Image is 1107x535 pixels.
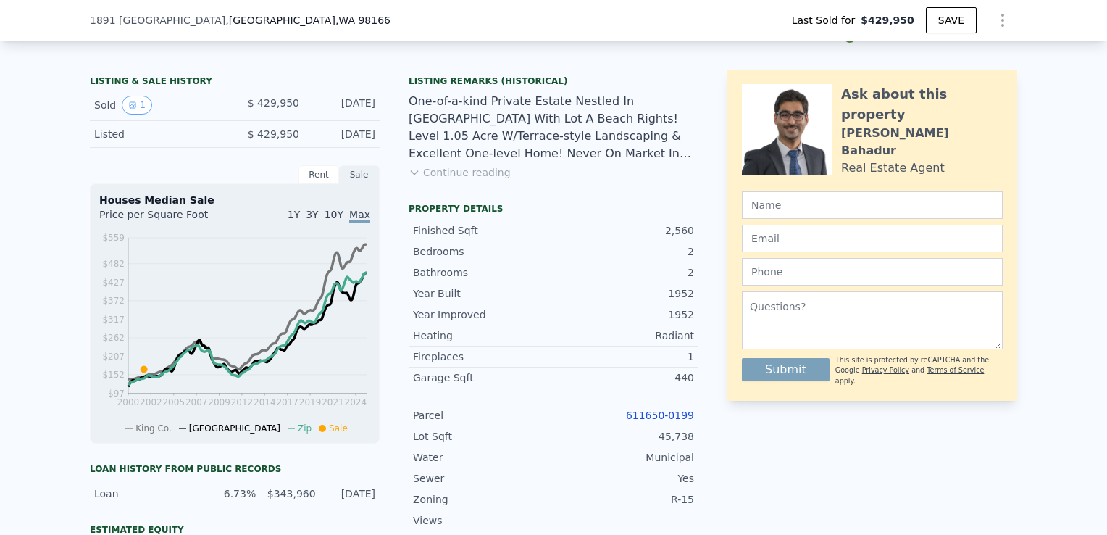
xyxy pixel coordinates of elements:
[413,328,553,343] div: Heating
[99,193,370,207] div: Houses Median Sale
[742,225,1003,252] input: Email
[254,397,276,407] tspan: 2014
[135,423,172,434] span: King Co.
[553,429,694,444] div: 45,738
[94,127,223,141] div: Listed
[841,84,1003,125] div: Ask about this property
[108,389,125,399] tspan: $97
[742,191,1003,219] input: Name
[926,7,977,33] button: SAVE
[553,244,694,259] div: 2
[553,286,694,301] div: 1952
[322,397,344,407] tspan: 2021
[409,165,511,180] button: Continue reading
[409,75,698,87] div: Listing Remarks (Historical)
[99,207,235,231] div: Price per Square Foot
[325,486,375,501] div: [DATE]
[329,423,348,434] span: Sale
[413,223,553,238] div: Finished Sqft
[553,307,694,322] div: 1952
[94,486,196,501] div: Loan
[102,333,125,343] tspan: $262
[335,14,390,26] span: , WA 98166
[90,75,380,90] div: LISTING & SALE HISTORY
[553,328,694,343] div: Radiant
[792,13,861,28] span: Last Sold for
[122,96,152,115] button: View historical data
[413,370,553,385] div: Garage Sqft
[90,463,380,475] div: Loan history from public records
[742,258,1003,286] input: Phone
[841,159,945,177] div: Real Estate Agent
[742,358,830,381] button: Submit
[102,352,125,362] tspan: $207
[835,355,1003,386] div: This site is protected by reCAPTCHA and the Google and apply.
[413,492,553,507] div: Zoning
[288,209,300,220] span: 1Y
[626,410,694,421] a: 611650-0199
[298,165,339,184] div: Rent
[409,93,698,162] div: One-of-a-kind Private Estate Nestled In [GEOGRAPHIC_DATA] With Lot A Beach Rights! Level 1.05 Acr...
[208,397,230,407] tspan: 2009
[102,259,125,269] tspan: $482
[413,408,553,423] div: Parcel
[311,127,375,141] div: [DATE]
[231,397,254,407] tspan: 2012
[306,209,318,220] span: 3Y
[927,366,984,374] a: Terms of Service
[988,6,1017,35] button: Show Options
[413,429,553,444] div: Lot Sqft
[90,13,225,28] span: 1891 [GEOGRAPHIC_DATA]
[102,233,125,243] tspan: $559
[185,397,208,407] tspan: 2007
[413,307,553,322] div: Year Improved
[299,397,322,407] tspan: 2019
[205,486,256,501] div: 6.73%
[413,265,553,280] div: Bathrooms
[298,423,312,434] span: Zip
[345,397,367,407] tspan: 2024
[861,13,914,28] span: $429,950
[553,265,694,280] div: 2
[248,128,299,140] span: $ 429,950
[413,513,553,528] div: Views
[264,486,315,501] div: $343,960
[413,244,553,259] div: Bedrooms
[553,349,694,364] div: 1
[413,286,553,301] div: Year Built
[140,397,162,407] tspan: 2002
[339,165,380,184] div: Sale
[325,209,343,220] span: 10Y
[349,209,370,223] span: Max
[553,450,694,465] div: Municipal
[102,315,125,325] tspan: $317
[248,97,299,109] span: $ 429,950
[225,13,390,28] span: , [GEOGRAPHIC_DATA]
[311,96,375,115] div: [DATE]
[862,366,909,374] a: Privacy Policy
[94,96,223,115] div: Sold
[102,296,125,306] tspan: $372
[189,423,280,434] span: [GEOGRAPHIC_DATA]
[553,223,694,238] div: 2,560
[162,397,185,407] tspan: 2005
[102,278,125,288] tspan: $427
[553,471,694,486] div: Yes
[102,370,125,380] tspan: $152
[413,450,553,465] div: Water
[553,492,694,507] div: R-15
[409,203,698,215] div: Property details
[841,125,1003,159] div: [PERSON_NAME] Bahadur
[413,349,553,364] div: Fireplaces
[276,397,298,407] tspan: 2017
[553,370,694,385] div: 440
[413,471,553,486] div: Sewer
[117,397,140,407] tspan: 2000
